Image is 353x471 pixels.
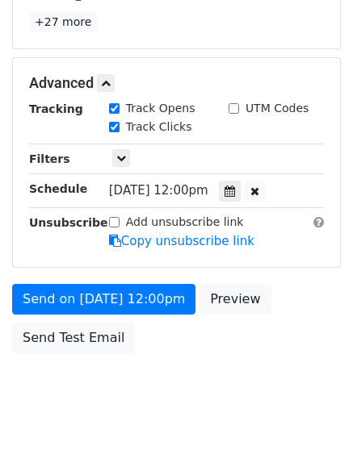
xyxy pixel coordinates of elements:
[29,74,324,92] h5: Advanced
[126,100,195,117] label: Track Opens
[29,12,97,32] a: +27 more
[109,183,208,198] span: [DATE] 12:00pm
[29,152,70,165] strong: Filters
[29,182,87,195] strong: Schedule
[126,119,192,135] label: Track Clicks
[12,284,195,315] a: Send on [DATE] 12:00pm
[29,216,108,229] strong: Unsubscribe
[109,234,254,248] a: Copy unsubscribe link
[29,102,83,115] strong: Tracking
[272,394,353,471] iframe: Chat Widget
[246,100,309,117] label: UTM Codes
[200,284,271,315] a: Preview
[126,214,244,231] label: Add unsubscribe link
[12,323,135,353] a: Send Test Email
